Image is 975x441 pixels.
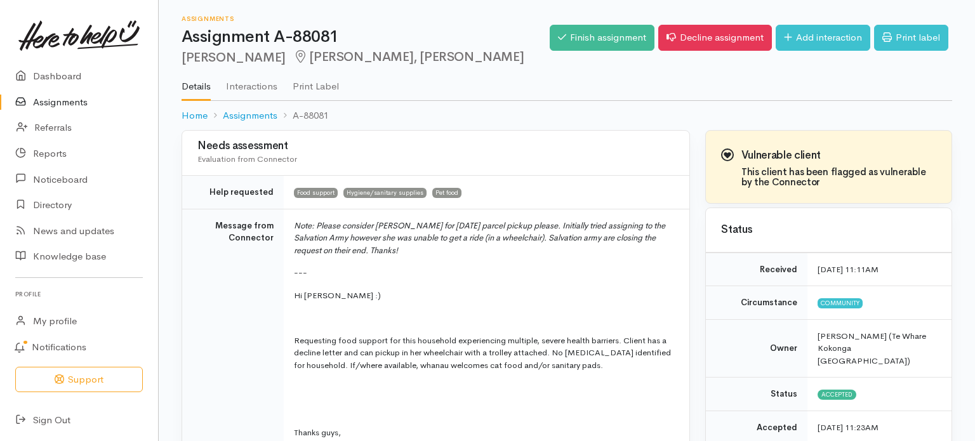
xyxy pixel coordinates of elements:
td: Circumstance [706,286,807,320]
span: [PERSON_NAME], [PERSON_NAME] [293,49,524,65]
span: Community [818,298,863,308]
button: Support [15,367,143,393]
a: Details [182,64,211,101]
h3: Needs assessment [197,140,674,152]
span: Accepted [818,390,856,400]
li: A-88081 [277,109,329,123]
td: Received [706,253,807,286]
h3: Status [721,224,936,236]
span: Evaluation from Connector [197,154,297,164]
span: [PERSON_NAME] (Te Whare Kokonga [GEOGRAPHIC_DATA]) [818,331,926,366]
p: Requesting food support for this household experiencing multiple, severe health barriers. Client ... [294,334,674,372]
h6: Profile [15,286,143,303]
p: Hi [PERSON_NAME] :) [294,289,674,302]
span: Pet food [432,188,461,198]
a: Assignments [223,109,277,123]
h6: Assignments [182,15,550,22]
span: Hygiene/sanitary supplies [343,188,427,198]
a: Home [182,109,208,123]
p: Thanks guys, [294,426,674,439]
a: Decline assignment [658,25,772,51]
td: Help requested [182,176,284,209]
h2: [PERSON_NAME] [182,50,550,65]
time: [DATE] 11:23AM [818,422,879,433]
h3: Vulnerable client [741,150,936,162]
i: Note: Please consider [PERSON_NAME] for [DATE] parcel pickup please. Initially tried assigning to... [294,220,665,256]
td: Owner [706,319,807,378]
a: Print Label [293,64,339,100]
a: Print label [874,25,948,51]
h4: This client has been flagged as vulnerable by the Connector [741,167,936,188]
a: Interactions [226,64,277,100]
a: Finish assignment [550,25,654,51]
h1: Assignment A-88081 [182,28,550,46]
td: Status [706,378,807,411]
a: Add interaction [776,25,870,51]
p: --- [294,267,674,279]
time: [DATE] 11:11AM [818,264,879,275]
span: Food support [294,188,338,198]
nav: breadcrumb [182,101,952,131]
